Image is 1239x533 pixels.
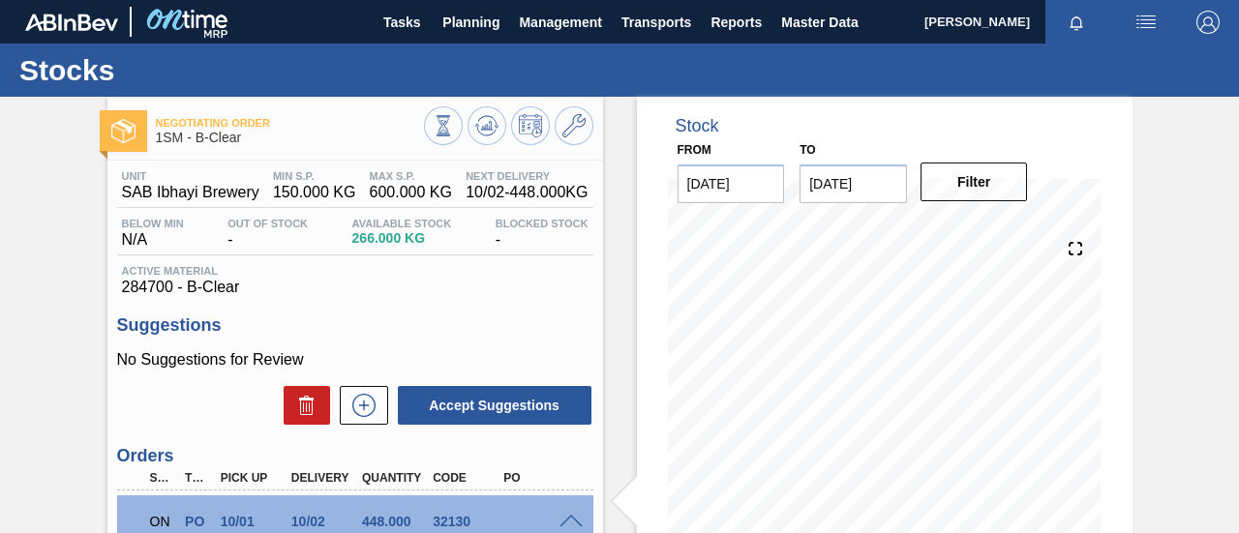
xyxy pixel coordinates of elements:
span: Blocked Stock [496,218,589,229]
h3: Suggestions [117,315,593,336]
h1: Stocks [19,59,363,81]
input: mm/dd/yyyy [800,164,907,203]
span: Next Delivery [466,170,588,182]
button: Update Chart [468,106,506,145]
div: 10/02/2025 [287,514,363,529]
h3: Orders [117,446,593,466]
img: Logout [1196,11,1220,34]
span: Below Min [122,218,184,229]
div: Step [145,471,179,485]
div: Code [428,471,504,485]
div: 32130 [428,514,504,529]
div: Accept Suggestions [388,384,593,427]
span: MAX S.P. [370,170,452,182]
img: userActions [1134,11,1158,34]
div: Stock [676,116,719,136]
span: Out Of Stock [227,218,308,229]
span: Active Material [122,265,589,277]
button: Go to Master Data / General [555,106,593,145]
button: Schedule Inventory [511,106,550,145]
div: PO [499,471,575,485]
p: ON [150,514,174,529]
label: to [800,143,815,157]
div: Delivery [287,471,363,485]
span: 600.000 KG [370,184,452,201]
button: Stocks Overview [424,106,463,145]
div: 448.000 [357,514,434,529]
span: Master Data [781,11,858,34]
div: New suggestion [330,386,388,425]
div: 10/01/2025 [216,514,292,529]
span: Transports [621,11,691,34]
div: Purchase order [180,514,214,529]
span: 150.000 KG [273,184,355,201]
span: 1SM - B-Clear [156,131,424,145]
p: No Suggestions for Review [117,351,593,369]
span: Available Stock [352,218,452,229]
span: Unit [122,170,259,182]
span: 284700 - B-Clear [122,279,589,296]
div: Delete Suggestions [274,386,330,425]
span: MIN S.P. [273,170,355,182]
img: TNhmsLtSVTkK8tSr43FrP2fwEKptu5GPRR3wAAAABJRU5ErkJggg== [25,14,118,31]
div: Type [180,471,214,485]
span: Reports [710,11,762,34]
div: N/A [117,218,189,249]
span: Planning [442,11,499,34]
div: - [223,218,313,249]
input: mm/dd/yyyy [678,164,785,203]
div: Quantity [357,471,434,485]
button: Notifications [1045,9,1107,36]
img: Ícone [111,119,136,143]
div: - [491,218,593,249]
span: Management [519,11,602,34]
span: 266.000 KG [352,231,452,246]
span: SAB Ibhayi Brewery [122,184,259,201]
span: Negotiating Order [156,117,424,129]
button: Accept Suggestions [398,386,591,425]
span: Tasks [380,11,423,34]
div: Pick up [216,471,292,485]
button: Filter [921,163,1028,201]
label: From [678,143,711,157]
span: 10/02 - 448.000 KG [466,184,588,201]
